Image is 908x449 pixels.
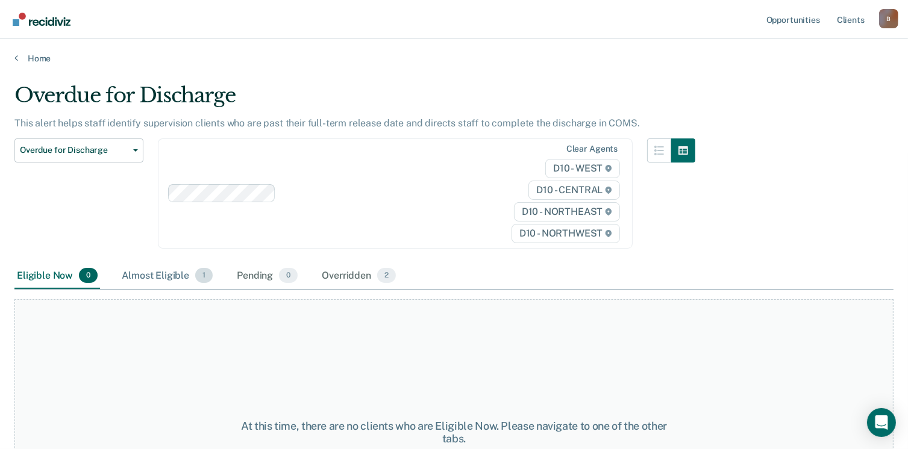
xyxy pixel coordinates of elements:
[319,263,398,290] div: Overridden2
[13,13,70,26] img: Recidiviz
[79,268,98,283] span: 0
[879,9,898,28] button: Profile dropdown button
[512,224,620,243] span: D10 - NORTHWEST
[14,53,894,64] a: Home
[867,408,896,437] div: Open Intercom Messenger
[20,145,128,155] span: Overdue for Discharge
[234,420,674,445] div: At this time, there are no clients who are Eligible Now. Please navigate to one of the other tabs.
[514,202,620,221] span: D10 - NORTHEAST
[879,9,898,28] div: B
[279,268,298,283] span: 0
[377,268,396,283] span: 2
[14,117,640,129] p: This alert helps staff identify supervision clients who are past their full-term release date and...
[528,181,620,200] span: D10 - CENTRAL
[14,138,143,163] button: Overdue for Discharge
[195,268,213,283] span: 1
[545,159,620,178] span: D10 - WEST
[14,263,100,290] div: Eligible Now0
[234,263,300,290] div: Pending0
[119,263,215,290] div: Almost Eligible1
[566,144,618,154] div: Clear agents
[14,83,695,117] div: Overdue for Discharge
